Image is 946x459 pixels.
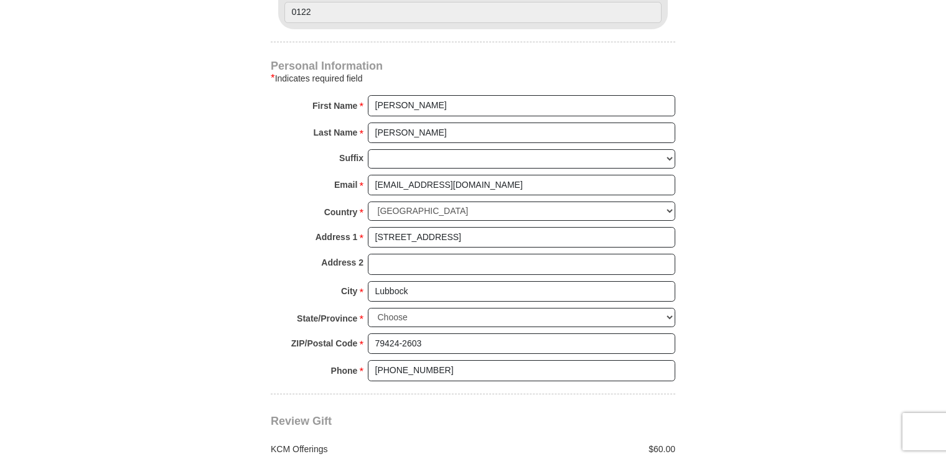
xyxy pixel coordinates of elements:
span: Review Gift [271,415,332,427]
strong: First Name [312,97,357,114]
strong: State/Province [297,310,357,327]
h4: Personal Information [271,61,675,71]
strong: Country [324,203,358,221]
strong: Last Name [314,124,358,141]
strong: Address 1 [316,228,358,246]
div: KCM Offerings [265,443,474,455]
strong: City [341,282,357,300]
div: $60.00 [473,443,682,455]
strong: Phone [331,362,358,379]
input: Last 4 [284,2,662,23]
strong: ZIP/Postal Code [291,335,358,352]
strong: Email [334,176,357,193]
div: Indicates required field [271,71,675,86]
strong: Suffix [339,149,363,167]
strong: Address 2 [321,254,363,271]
